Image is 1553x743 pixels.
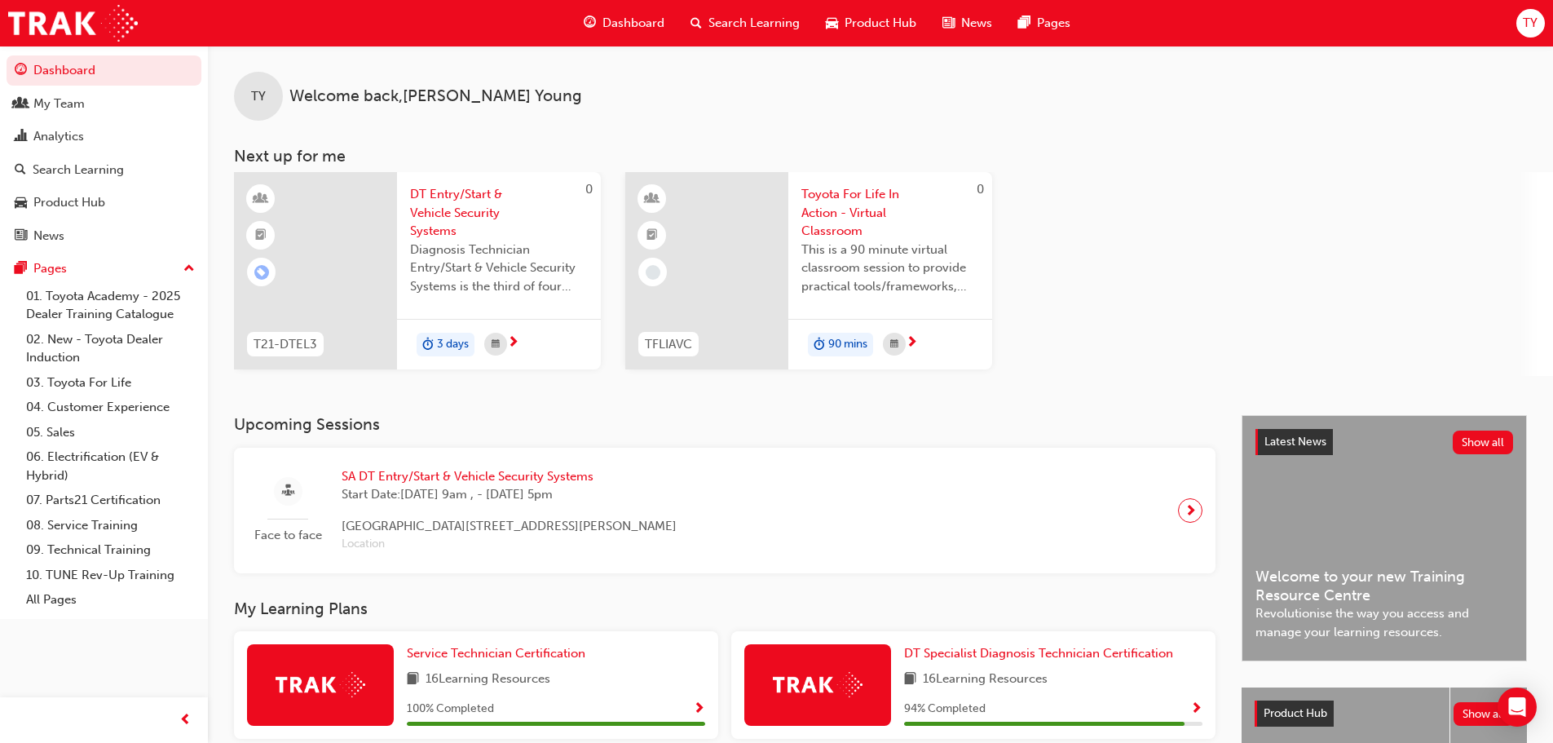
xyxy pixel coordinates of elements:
[33,259,67,278] div: Pages
[773,672,863,697] img: Trak
[7,122,201,152] a: Analytics
[645,335,692,354] span: TFLIAVC
[7,221,201,251] a: News
[33,95,85,113] div: My Team
[33,127,84,146] div: Analytics
[255,188,267,210] span: learningResourceType_INSTRUCTOR_LED-icon
[251,87,266,106] span: TY
[507,336,519,351] span: next-icon
[407,670,419,690] span: book-icon
[20,488,201,513] a: 07. Parts21 Certification
[20,327,201,370] a: 02. New - Toyota Dealer Induction
[923,670,1048,690] span: 16 Learning Resources
[1523,14,1538,33] span: TY
[426,670,550,690] span: 16 Learning Resources
[801,185,979,241] span: Toyota For Life In Action - Virtual Classroom
[693,699,705,719] button: Show Progress
[247,461,1202,560] a: Face to faceSA DT Entry/Start & Vehicle Security SystemsStart Date:[DATE] 9am , - [DATE] 5pm[GEOG...
[20,420,201,445] a: 05. Sales
[1255,429,1513,455] a: Latest NewsShow all
[20,563,201,588] a: 10. TUNE Rev-Up Training
[929,7,1005,40] a: news-iconNews
[20,284,201,327] a: 01. Toyota Academy - 2025 Dealer Training Catalogue
[1255,568,1513,604] span: Welcome to your new Training Resource Centre
[7,188,201,218] a: Product Hub
[422,334,434,356] span: duration-icon
[342,467,677,486] span: SA DT Entry/Start & Vehicle Security Systems
[208,147,1553,166] h3: Next up for me
[904,644,1180,663] a: DT Specialist Diagnosis Technician Certification
[407,700,494,719] span: 100 % Completed
[183,259,195,280] span: up-icon
[584,13,596,33] span: guage-icon
[906,336,918,351] span: next-icon
[492,334,500,355] span: calendar-icon
[407,646,585,661] span: Service Technician Certification
[20,537,201,563] a: 09. Technical Training
[7,89,201,119] a: My Team
[602,14,664,33] span: Dashboard
[801,241,979,296] span: This is a 90 minute virtual classroom session to provide practical tools/frameworks, behaviours a...
[234,415,1215,434] h3: Upcoming Sessions
[7,52,201,254] button: DashboardMy TeamAnalyticsSearch LearningProduct HubNews
[625,172,992,369] a: 0TFLIAVCToyota For Life In Action - Virtual ClassroomThis is a 90 minute virtual classroom sessio...
[813,7,929,40] a: car-iconProduct Hub
[1242,415,1527,661] a: Latest NewsShow allWelcome to your new Training Resource CentreRevolutionise the way you access a...
[942,13,955,33] span: news-icon
[33,227,64,245] div: News
[904,646,1173,661] span: DT Specialist Diagnosis Technician Certification
[890,334,898,355] span: calendar-icon
[15,97,27,112] span: people-icon
[20,513,201,538] a: 08. Service Training
[342,535,677,554] span: Location
[15,196,27,210] span: car-icon
[407,644,592,663] a: Service Technician Certification
[15,262,27,276] span: pages-icon
[20,587,201,613] a: All Pages
[7,155,201,185] a: Search Learning
[1018,13,1030,33] span: pages-icon
[255,225,267,246] span: booktick-icon
[828,335,867,354] span: 90 mins
[234,599,1215,618] h3: My Learning Plans
[1255,604,1513,641] span: Revolutionise the way you access and manage your learning resources.
[571,7,677,40] a: guage-iconDashboard
[8,5,138,42] img: Trak
[1037,14,1070,33] span: Pages
[410,185,588,241] span: DT Entry/Start & Vehicle Security Systems
[904,670,916,690] span: book-icon
[254,265,269,280] span: learningRecordVerb_ENROLL-icon
[282,481,294,502] span: sessionType_FACE_TO_FACE-icon
[961,14,992,33] span: News
[15,163,26,178] span: search-icon
[814,334,825,356] span: duration-icon
[342,485,677,504] span: Start Date: [DATE] 9am , - [DATE] 5pm
[1190,699,1202,719] button: Show Progress
[646,265,660,280] span: learningRecordVerb_NONE-icon
[20,444,201,488] a: 06. Electrification (EV & Hybrid)
[977,182,984,197] span: 0
[179,710,192,731] span: prev-icon
[20,395,201,420] a: 04. Customer Experience
[1516,9,1545,38] button: TY
[904,700,986,719] span: 94 % Completed
[276,672,365,697] img: Trak
[1185,499,1197,522] span: next-icon
[289,87,582,106] span: Welcome back , [PERSON_NAME] Young
[585,182,593,197] span: 0
[15,64,27,78] span: guage-icon
[693,702,705,717] span: Show Progress
[7,254,201,284] button: Pages
[7,55,201,86] a: Dashboard
[20,370,201,396] a: 03. Toyota For Life
[33,161,124,179] div: Search Learning
[826,13,838,33] span: car-icon
[1453,431,1514,454] button: Show all
[1190,702,1202,717] span: Show Progress
[646,225,658,246] span: booktick-icon
[677,7,813,40] a: search-iconSearch Learning
[247,526,329,545] span: Face to face
[1005,7,1083,40] a: pages-iconPages
[1264,435,1326,449] span: Latest News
